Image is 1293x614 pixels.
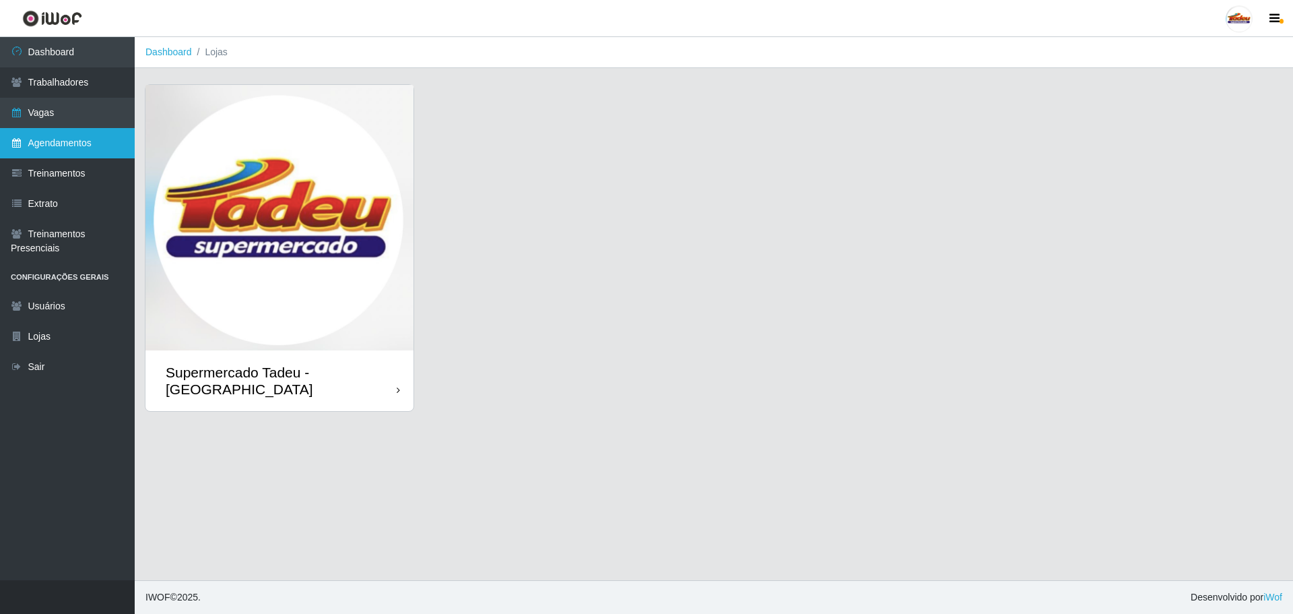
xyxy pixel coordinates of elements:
nav: breadcrumb [135,37,1293,68]
a: Dashboard [145,47,192,57]
span: Desenvolvido por [1191,590,1282,605]
div: Supermercado Tadeu - [GEOGRAPHIC_DATA] [166,364,397,398]
li: Lojas [192,45,228,59]
span: © 2025 . [145,590,201,605]
span: IWOF [145,592,170,603]
a: iWof [1263,592,1282,603]
a: Supermercado Tadeu - [GEOGRAPHIC_DATA] [145,85,413,411]
img: CoreUI Logo [22,10,82,27]
img: cardImg [145,85,413,350]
